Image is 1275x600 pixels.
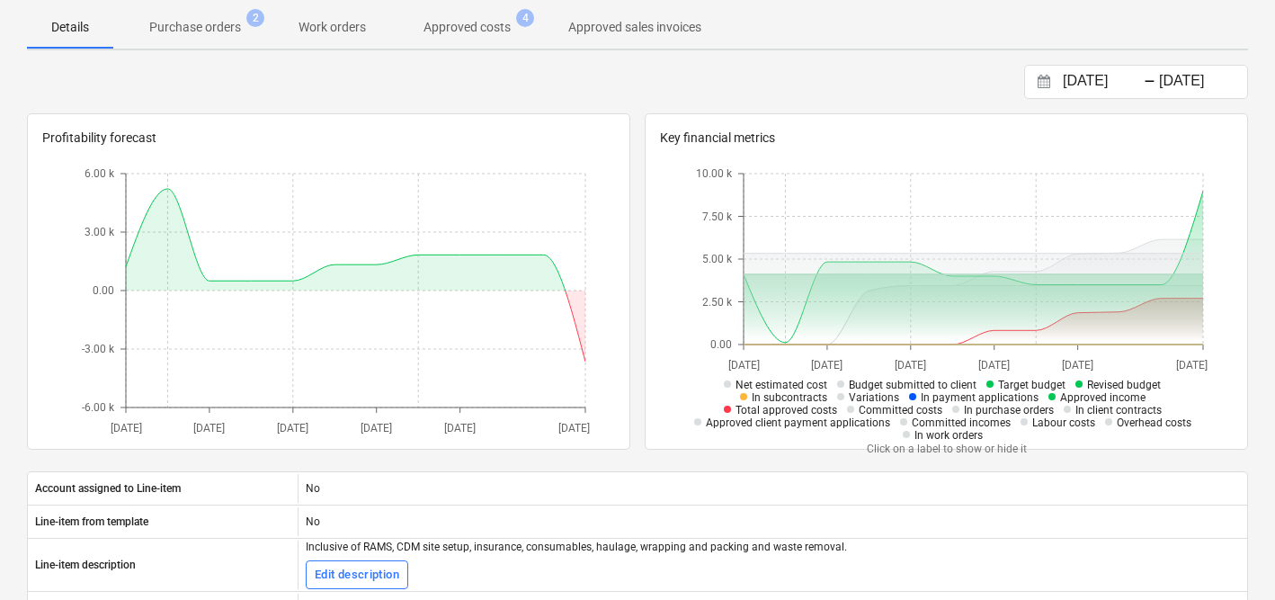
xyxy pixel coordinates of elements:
[912,416,1011,429] span: Committed incomes
[752,391,827,404] span: In subcontracts
[1060,391,1146,404] span: Approved income
[277,422,308,434] tspan: [DATE]
[1032,416,1095,429] span: Labour costs
[111,422,142,434] tspan: [DATE]
[728,359,760,372] tspan: [DATE]
[1059,69,1151,94] input: Start Date
[696,168,733,181] tspan: 10.00 k
[1075,404,1162,416] span: In client contracts
[921,391,1039,404] span: In payment applications
[361,422,392,434] tspan: [DATE]
[35,558,136,573] p: Line-item description
[306,541,847,553] div: Inclusive of RAMS, CDM site setup, insurance, consumables, haulage, wrapping and packing and wast...
[1087,379,1161,391] span: Revised budget
[702,254,733,266] tspan: 5.00 k
[299,18,366,37] p: Work orders
[859,404,942,416] span: Committed costs
[424,18,511,37] p: Approved costs
[1176,359,1208,372] tspan: [DATE]
[298,507,1247,536] div: No
[849,391,899,404] span: Variations
[1155,69,1247,94] input: End Date
[914,429,983,442] span: In work orders
[246,9,264,27] span: 2
[702,296,733,309] tspan: 2.50 k
[568,18,701,37] p: Approved sales invoices
[93,285,114,298] tspan: 0.00
[194,422,226,434] tspan: [DATE]
[298,474,1247,503] div: No
[736,404,837,416] span: Total approved costs
[35,481,181,497] p: Account assigned to Line-item
[964,404,1054,416] span: In purchase orders
[1185,514,1275,600] iframe: Chat Widget
[315,565,399,586] div: Edit description
[1062,359,1093,372] tspan: [DATE]
[1029,72,1059,93] button: Interact with the calendar and add the check-in date for your trip.
[702,210,733,223] tspan: 7.50 k
[1144,76,1155,87] div: -
[149,18,241,37] p: Purchase orders
[1117,416,1191,429] span: Overhead costs
[710,339,732,352] tspan: 0.00
[998,379,1065,391] span: Target budget
[82,402,115,415] tspan: -6.00 k
[812,359,843,372] tspan: [DATE]
[516,9,534,27] span: 4
[49,18,92,37] p: Details
[42,129,615,148] p: Profitability forecast
[35,515,148,530] p: Line-item from template
[660,129,1233,148] p: Key financial metrics
[849,379,976,391] span: Budget submitted to client
[558,422,590,434] tspan: [DATE]
[85,227,115,239] tspan: 3.00 k
[736,379,827,391] span: Net estimated cost
[306,560,408,589] button: Edit description
[706,416,890,429] span: Approved client payment applications
[978,359,1010,372] tspan: [DATE]
[444,422,476,434] tspan: [DATE]
[895,359,926,372] tspan: [DATE]
[82,344,115,356] tspan: -3.00 k
[85,168,115,181] tspan: 6.00 k
[690,442,1203,457] p: Click on a label to show or hide it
